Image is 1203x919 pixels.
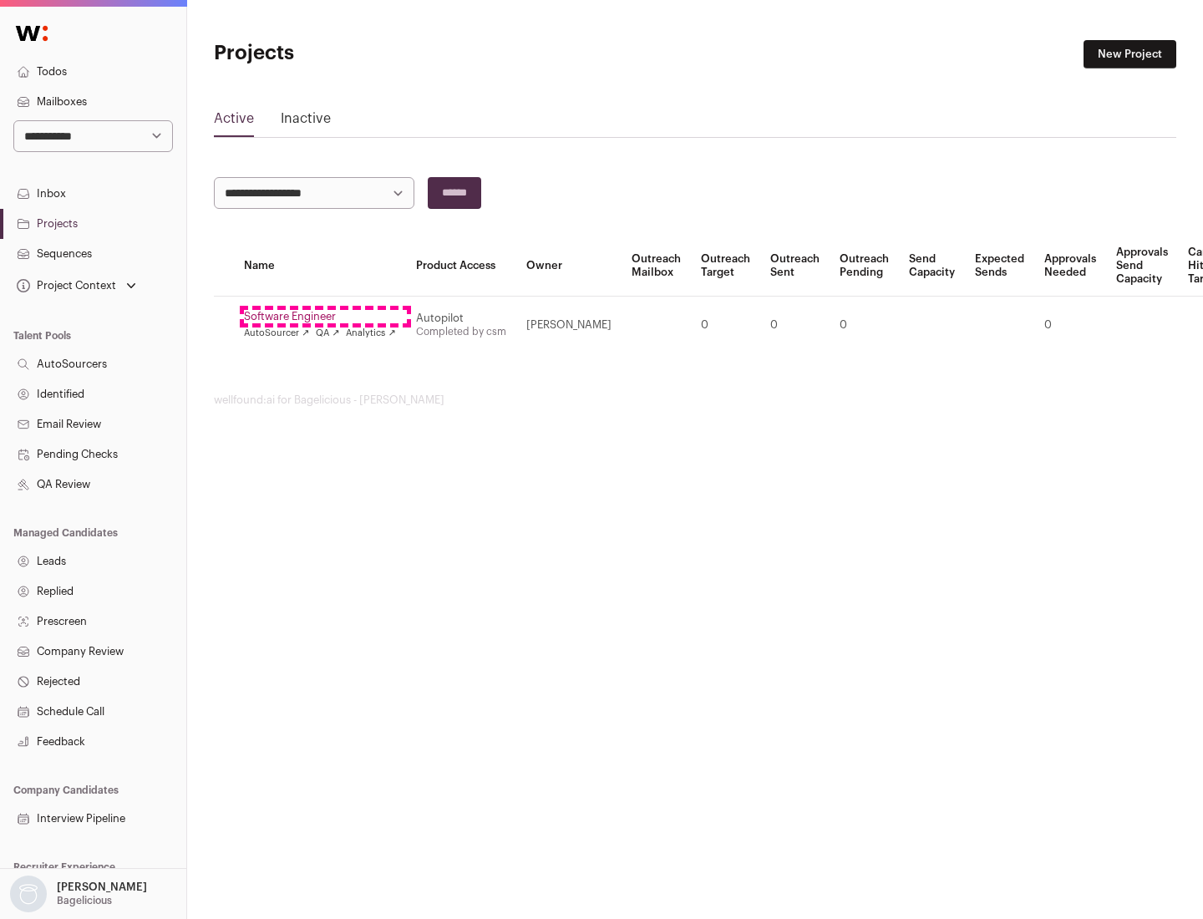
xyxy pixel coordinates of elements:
[406,236,516,297] th: Product Access
[346,327,395,340] a: Analytics ↗
[830,297,899,354] td: 0
[281,109,331,135] a: Inactive
[899,236,965,297] th: Send Capacity
[760,236,830,297] th: Outreach Sent
[10,876,47,912] img: nopic.png
[516,297,622,354] td: [PERSON_NAME]
[57,894,112,907] p: Bagelicious
[1034,297,1106,354] td: 0
[416,327,506,337] a: Completed by csm
[691,236,760,297] th: Outreach Target
[7,17,57,50] img: Wellfound
[244,327,309,340] a: AutoSourcer ↗
[830,236,899,297] th: Outreach Pending
[1106,236,1178,297] th: Approvals Send Capacity
[214,393,1176,407] footer: wellfound:ai for Bagelicious - [PERSON_NAME]
[622,236,691,297] th: Outreach Mailbox
[1084,40,1176,69] a: New Project
[214,109,254,135] a: Active
[57,881,147,894] p: [PERSON_NAME]
[244,310,396,323] a: Software Engineer
[214,40,535,67] h1: Projects
[516,236,622,297] th: Owner
[316,327,339,340] a: QA ↗
[416,312,506,325] div: Autopilot
[13,274,140,297] button: Open dropdown
[234,236,406,297] th: Name
[965,236,1034,297] th: Expected Sends
[691,297,760,354] td: 0
[1034,236,1106,297] th: Approvals Needed
[13,279,116,292] div: Project Context
[7,876,150,912] button: Open dropdown
[760,297,830,354] td: 0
